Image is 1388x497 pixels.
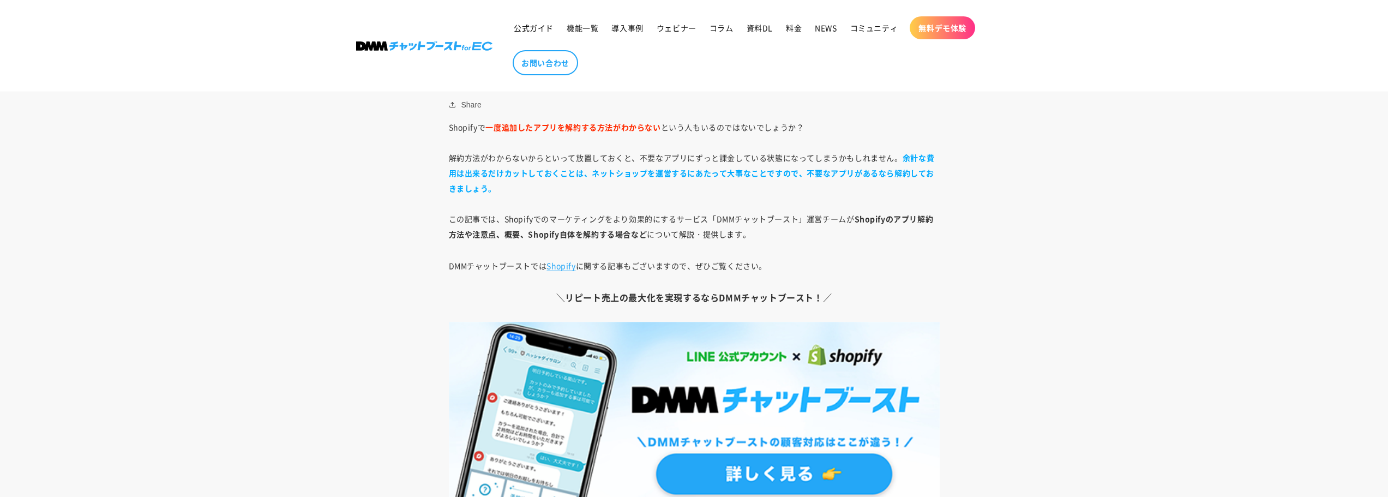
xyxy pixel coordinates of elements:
[844,16,905,39] a: コミュニティ
[703,16,740,39] a: コラム
[918,23,966,33] span: 無料デモ体験
[605,16,650,39] a: 導入事例
[521,58,569,68] span: お問い合わせ
[740,16,779,39] a: 資料DL
[449,258,940,273] p: DMMチャットブーストでは に関する記事もございますので、ぜひご覧ください。
[513,50,578,75] a: お問い合わせ
[485,122,660,133] strong: 一度追加したアプリを解約する方法がわからない
[808,16,843,39] a: NEWS
[449,119,940,242] p: Shopifyで という人もいるのではないでしょうか？ 解約方法がわからないからといって放置しておくと、不要なアプリにずっと課金している状態になってしまうかもしれません。 この記事では、Shop...
[786,23,802,33] span: 料金
[910,16,975,39] a: 無料デモ体験
[567,23,598,33] span: 機能一覧
[710,23,734,33] span: コラム
[747,23,773,33] span: 資料DL
[611,23,643,33] span: 導入事例
[556,291,832,304] b: ＼リピート売上の最大化を実現するならDMMチャットブースト！／
[779,16,808,39] a: 料金
[449,98,485,111] button: Share
[356,41,492,51] img: 株式会社DMM Boost
[657,23,696,33] span: ウェビナー
[507,16,560,39] a: 公式ガイド
[560,16,605,39] a: 機能一覧
[449,152,935,194] span: 余計な費用は出来るだけカットしておくことは、ネットショップを運営するにあたって大事なことですので、不要なアプリがあるなら解約しておきましょう。
[546,260,575,271] a: Shopify
[850,23,898,33] span: コミュニティ
[514,23,554,33] span: 公式ガイド
[650,16,703,39] a: ウェビナー
[815,23,837,33] span: NEWS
